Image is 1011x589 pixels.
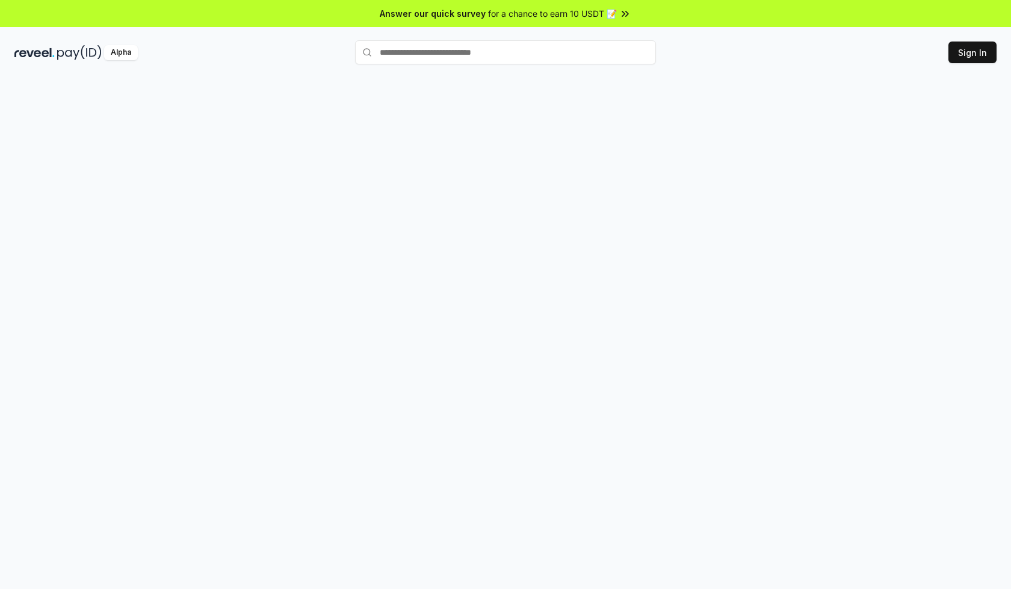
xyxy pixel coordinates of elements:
[488,7,617,20] span: for a chance to earn 10 USDT 📝
[948,42,997,63] button: Sign In
[14,45,55,60] img: reveel_dark
[57,45,102,60] img: pay_id
[380,7,486,20] span: Answer our quick survey
[104,45,138,60] div: Alpha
